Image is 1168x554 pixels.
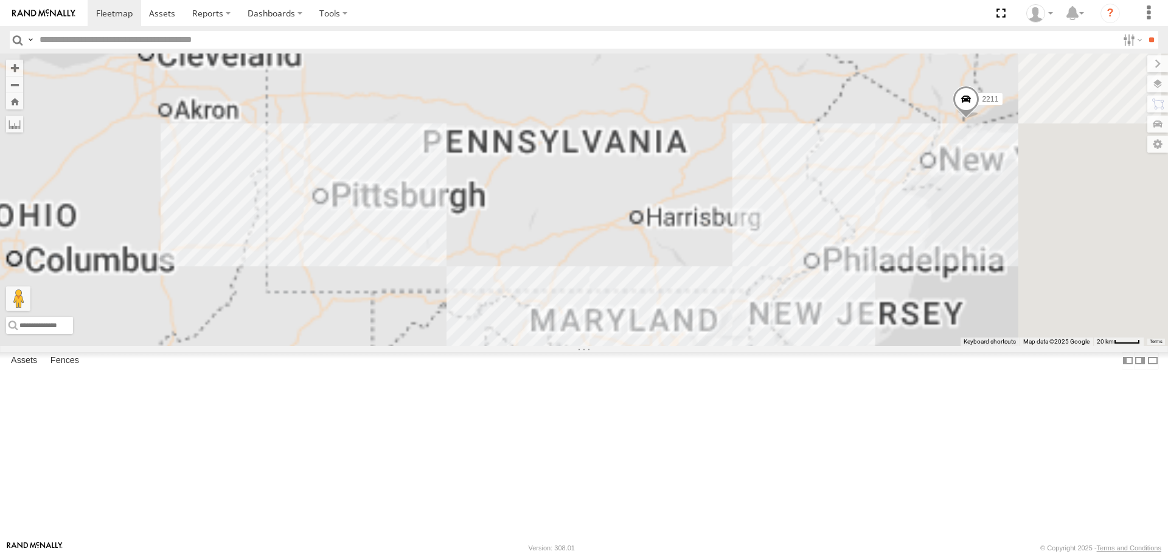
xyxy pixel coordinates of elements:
label: Fences [44,353,85,370]
label: Assets [5,353,43,370]
button: Zoom Home [6,93,23,109]
button: Map Scale: 20 km per 39 pixels [1093,338,1144,346]
div: © Copyright 2025 - [1040,544,1161,552]
a: Terms and Conditions [1097,544,1161,552]
button: Drag Pegman onto the map to open Street View [6,286,30,311]
button: Zoom in [6,60,23,76]
label: Dock Summary Table to the Left [1122,352,1134,370]
label: Hide Summary Table [1147,352,1159,370]
span: 20 km [1097,338,1114,345]
label: Map Settings [1147,136,1168,153]
i: ? [1100,4,1120,23]
div: ryan phillips [1022,4,1057,23]
span: 2211 [982,95,998,103]
label: Dock Summary Table to the Right [1134,352,1146,370]
a: Visit our Website [7,542,63,554]
div: Version: 308.01 [529,544,575,552]
a: Terms (opens in new tab) [1150,339,1163,344]
label: Search Query [26,31,35,49]
label: Measure [6,116,23,133]
span: Map data ©2025 Google [1023,338,1090,345]
label: Search Filter Options [1118,31,1144,49]
button: Keyboard shortcuts [964,338,1016,346]
button: Zoom out [6,76,23,93]
img: rand-logo.svg [12,9,75,18]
